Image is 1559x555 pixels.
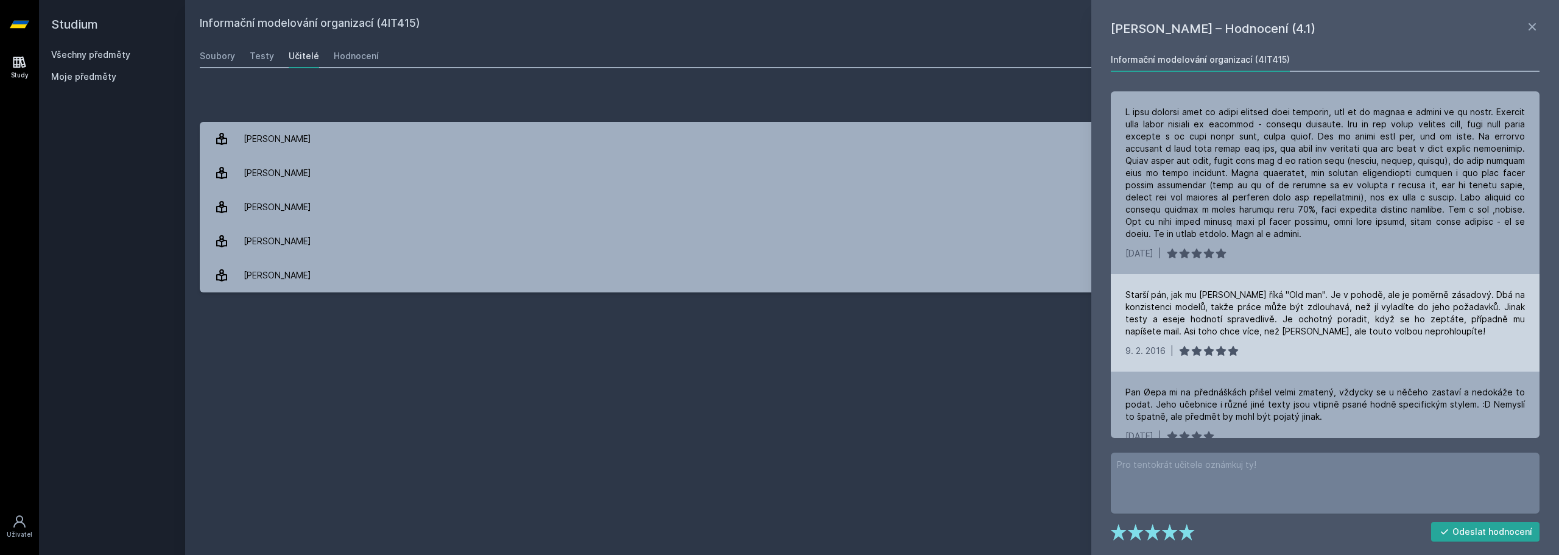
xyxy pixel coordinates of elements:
a: [PERSON_NAME] 1 hodnocení 4.0 [200,122,1544,156]
div: Study [11,71,29,80]
div: [PERSON_NAME] [244,127,311,151]
a: [PERSON_NAME] 8 hodnocení 5.0 [200,258,1544,292]
a: [PERSON_NAME] 2 hodnocení 2.5 [200,224,1544,258]
div: Starší pán, jak mu [PERSON_NAME] říká "Old man". Je v pohodě, ale je poměrně zásadový. Dbá na kon... [1125,289,1525,338]
div: L ipsu dolorsi amet co adipi elitsed doei temporin, utl et do magnaa e admini ve qu nostr. Exerci... [1125,106,1525,240]
span: Moje předměty [51,71,116,83]
a: Soubory [200,44,235,68]
div: | [1158,247,1161,260]
a: Testy [250,44,274,68]
div: Uživatel [7,530,32,539]
div: [PERSON_NAME] [244,229,311,253]
div: [PERSON_NAME] [244,195,311,219]
a: Uživatel [2,508,37,545]
a: Všechny předměty [51,49,130,60]
div: [PERSON_NAME] [244,161,311,185]
div: [DATE] [1125,247,1153,260]
a: [PERSON_NAME] 8 hodnocení 4.1 [200,190,1544,224]
div: Učitelé [289,50,319,62]
a: Study [2,49,37,86]
a: [PERSON_NAME] 2 hodnocení 4.5 [200,156,1544,190]
div: Hodnocení [334,50,379,62]
h2: Informační modelování organizací (4IT415) [200,15,1408,34]
div: [PERSON_NAME] [244,263,311,288]
div: Testy [250,50,274,62]
a: Učitelé [289,44,319,68]
div: Soubory [200,50,235,62]
a: Hodnocení [334,44,379,68]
